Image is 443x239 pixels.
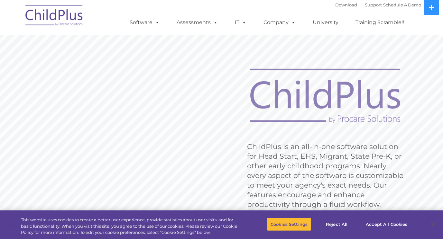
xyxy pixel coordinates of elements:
[383,2,421,7] a: Schedule A Demo
[228,16,253,29] a: IT
[335,2,357,7] a: Download
[426,217,440,231] button: Close
[257,16,302,29] a: Company
[21,217,244,236] div: This website uses cookies to create a better user experience, provide statistics about user visit...
[123,16,166,29] a: Software
[349,16,411,29] a: Training Scramble!!
[362,217,411,231] button: Accept All Cookies
[170,16,224,29] a: Assessments
[365,2,382,7] a: Support
[22,0,87,32] img: ChildPlus by Procare Solutions
[317,217,357,231] button: Reject All
[306,16,345,29] a: University
[247,142,407,209] rs-layer: ChildPlus is an all-in-one software solution for Head Start, EHS, Migrant, State Pre-K, or other ...
[335,2,421,7] font: |
[267,217,311,231] button: Cookies Settings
